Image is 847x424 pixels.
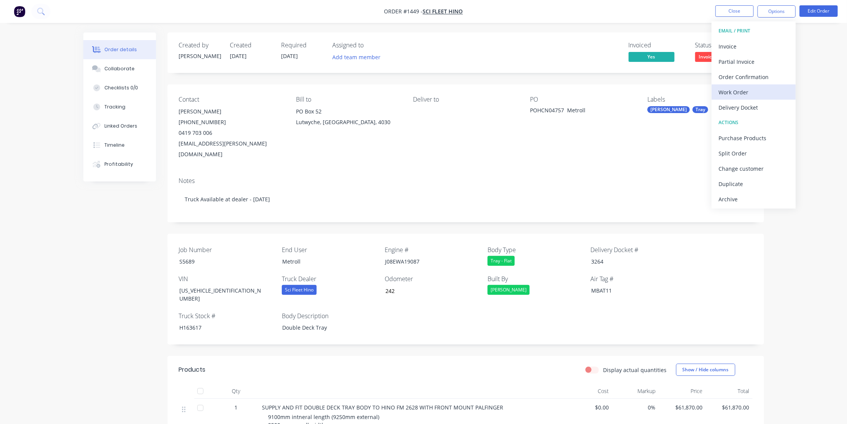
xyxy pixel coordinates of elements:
span: $61,870.00 [709,403,749,411]
div: [PERSON_NAME] [488,285,530,295]
div: EMAIL / PRINT [719,26,789,36]
button: Delivery Docket [712,100,796,115]
div: Double Deck Tray [276,322,372,333]
div: POHCN04757 Metroll [530,106,626,117]
div: 3264 [585,256,681,267]
div: Bill to [296,96,401,103]
label: Body Description [282,311,377,320]
div: Contact [179,96,284,103]
div: Order details [104,46,137,53]
span: SUPPLY AND FIT DOUBLE DECK TRAY BODY TO HINO FM 2628 WITH FRONT MOUNT PALFINGER [262,404,504,411]
div: Qty [213,384,259,399]
div: Labels [647,96,752,103]
span: 0% [615,403,656,411]
label: Job Number [179,245,275,254]
label: Built By [488,274,583,283]
div: Products [179,365,206,374]
label: End User [282,245,377,254]
div: Split Order [719,148,789,159]
span: $61,870.00 [662,403,703,411]
label: Air Tag # [590,274,686,283]
button: Timeline [83,136,156,155]
div: J08EWA19087 [379,256,475,267]
div: ACTIONS [719,118,789,128]
div: MBAT11 [585,285,681,296]
div: Tray [693,106,708,113]
button: Partial Invoice [712,54,796,69]
div: [PERSON_NAME] [179,52,221,60]
button: Invoice [712,39,796,54]
div: PO Box 52 [296,106,401,117]
button: Duplicate [712,176,796,191]
div: Markup [612,384,659,399]
div: Total [706,384,753,399]
a: Sci Fleet Hino [423,8,463,15]
span: Invoiced/ Compl... [695,52,741,61]
div: Collaborate [104,65,135,72]
button: Invoiced/ Compl... [695,52,741,63]
label: Body Type [488,245,583,254]
span: 1 [235,403,238,411]
div: Truck Available at dealer - [DATE] [179,188,753,211]
div: [PHONE_NUMBER] [179,117,284,128]
div: Order Confirmation [719,71,789,83]
div: Work Order [719,87,789,98]
div: PO Box 52Lutwyche, [GEOGRAPHIC_DATA], 4030 [296,106,401,131]
label: Engine # [385,245,480,254]
div: Linked Orders [104,123,137,129]
div: Profitability [104,161,133,168]
button: Order details [83,40,156,59]
div: [PERSON_NAME] [179,106,284,117]
button: Options [758,5,796,18]
span: [DATE] [281,52,298,60]
button: Add team member [333,52,385,62]
label: Delivery Docket # [590,245,686,254]
button: Work Order [712,84,796,100]
button: Archive [712,191,796,207]
div: Notes [179,177,753,184]
label: Truck Stock # [179,311,275,320]
button: Order Confirmation [712,69,796,84]
div: Metroll [276,256,372,267]
button: Profitability [83,155,156,174]
label: Truck Dealer [282,274,377,283]
div: Created [230,42,272,49]
div: Invoiced [629,42,686,49]
div: Invoice [719,41,789,52]
div: S5689 [173,256,269,267]
button: Split Order [712,146,796,161]
span: $0.00 [568,403,609,411]
label: Display actual quantities [603,366,667,374]
div: Tray - Flat [488,256,515,266]
div: PO [530,96,635,103]
div: Partial Invoice [719,56,789,67]
div: Cost [565,384,612,399]
div: [US_VEHICLE_IDENTIFICATION_NUMBER] [173,285,269,304]
div: Lutwyche, [GEOGRAPHIC_DATA], 4030 [296,117,401,128]
div: Duplicate [719,178,789,189]
button: ACTIONS [712,115,796,130]
div: Purchase Products [719,133,789,144]
label: Odometer [385,274,480,283]
div: Required [281,42,324,49]
button: EMAIL / PRINT [712,23,796,39]
div: Sci Fleet Hino [282,285,317,295]
div: Created by [179,42,221,49]
div: [EMAIL_ADDRESS][PERSON_NAME][DOMAIN_NAME] [179,138,284,160]
div: Status [695,42,753,49]
div: Change customer [719,163,789,174]
button: Tracking [83,97,156,117]
button: Change customer [712,161,796,176]
div: Tracking [104,104,125,110]
div: 0419 703 006 [179,128,284,138]
div: [PERSON_NAME][PHONE_NUMBER]0419 703 006[EMAIL_ADDRESS][PERSON_NAME][DOMAIN_NAME] [179,106,284,160]
button: Show / Hide columns [676,364,735,376]
div: H163617 [173,322,269,333]
label: VIN [179,274,275,283]
div: Deliver to [413,96,518,103]
div: Price [659,384,706,399]
div: [PERSON_NAME] [647,106,690,113]
img: Factory [14,6,25,17]
button: Edit Order [800,5,838,17]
